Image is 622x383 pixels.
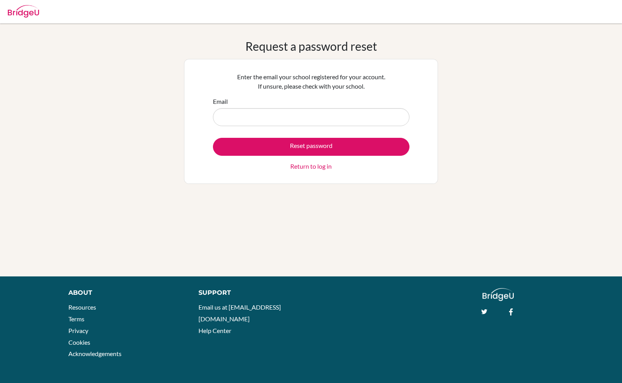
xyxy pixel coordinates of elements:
a: Acknowledgements [68,350,122,357]
img: Bridge-U [8,5,39,18]
a: Terms [68,315,84,322]
p: Enter the email your school registered for your account. If unsure, please check with your school. [213,72,409,91]
h1: Request a password reset [245,39,377,53]
button: Reset password [213,138,409,156]
a: Email us at [EMAIL_ADDRESS][DOMAIN_NAME] [198,303,281,322]
a: Cookies [68,338,90,346]
a: Return to log in [290,162,332,171]
div: About [68,288,181,297]
label: Email [213,97,228,106]
img: logo_white@2x-f4f0deed5e89b7ecb1c2cc34c3e3d731f90f0f143d5ea2071677605dd97b5244.png [483,288,514,301]
div: Support [198,288,303,297]
a: Resources [68,303,96,311]
a: Help Center [198,327,231,334]
a: Privacy [68,327,88,334]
